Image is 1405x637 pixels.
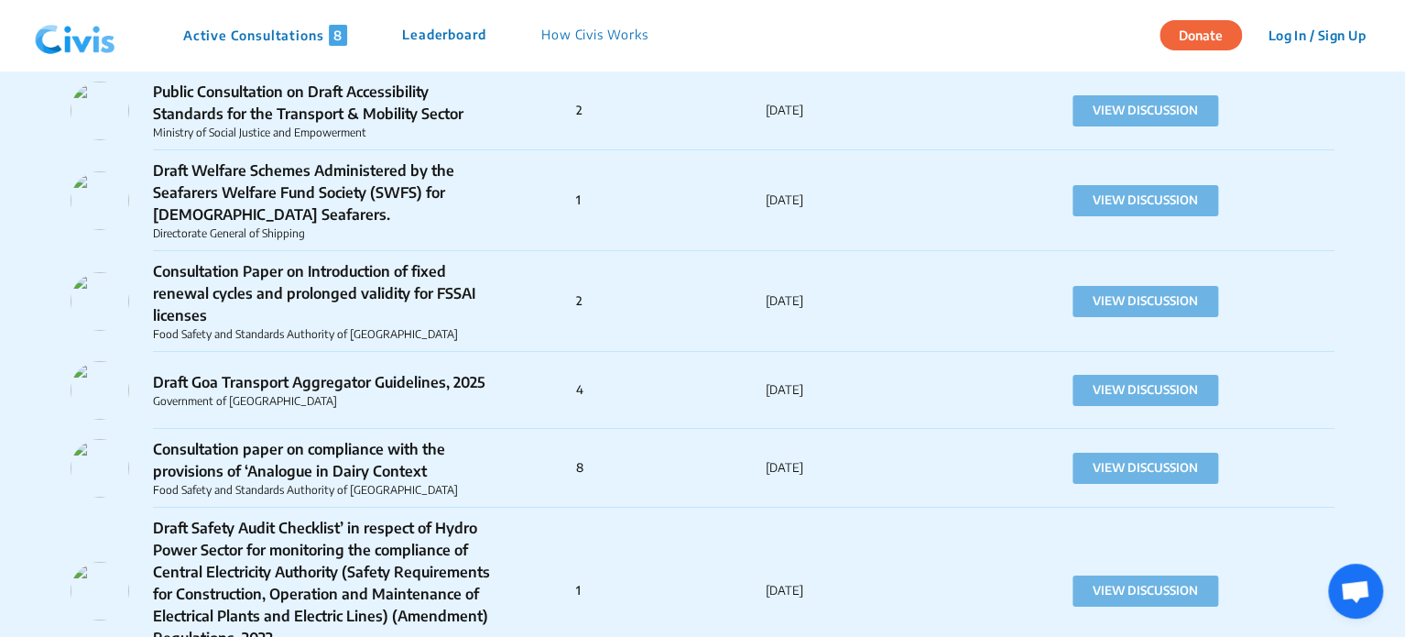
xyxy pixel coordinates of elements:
button: VIEW DISCUSSION [1073,375,1218,406]
p: Leaderboard [402,25,486,46]
p: [DATE] [766,381,955,400]
p: Directorate General of Shipping [153,225,492,242]
button: VIEW DISCUSSION [1073,185,1218,216]
p: [DATE] [766,192,955,210]
span: 8 [329,25,347,46]
button: VIEW DISCUSSION [1073,453,1218,484]
p: 1 [576,582,766,600]
button: Donate [1160,20,1242,50]
img: navlogo.png [27,8,123,63]
p: [DATE] [766,292,955,311]
p: 1 [576,192,766,210]
p: [DATE] [766,582,955,600]
p: [DATE] [766,102,955,120]
button: Log In / Sign Up [1256,21,1378,49]
p: Food Safety and Standards Authority of [GEOGRAPHIC_DATA] [153,482,492,499]
p: How Civis Works [541,25,648,46]
p: Food Safety and Standards Authority of [GEOGRAPHIC_DATA] [153,326,492,343]
p: Draft Goa Transport Aggregator Guidelines, 2025 [153,371,492,393]
img: zzuleu93zrig3qvd2zxvqbhju8kc [71,272,129,331]
button: VIEW DISCUSSION [1073,286,1218,317]
p: Active Consultations [183,25,347,46]
p: 4 [576,381,766,400]
p: 2 [576,292,766,311]
p: Public Consultation on Draft Accessibility Standards for the Transport & Mobility Sector [153,81,492,125]
p: [DATE] [766,459,955,478]
p: 2 [576,102,766,120]
button: VIEW DISCUSSION [1073,95,1218,126]
a: Donate [1160,25,1256,43]
p: Government of [GEOGRAPHIC_DATA] [153,393,492,410]
img: zzuleu93zrig3qvd2zxvqbhju8kc [71,361,129,420]
p: 8 [576,459,766,478]
img: zzuleu93zrig3qvd2zxvqbhju8kc [71,82,129,140]
img: zzuleu93zrig3qvd2zxvqbhju8kc [71,439,129,498]
p: Consultation paper on compliance with the provisions of ‘Analogue in Dairy Context [153,438,492,482]
button: VIEW DISCUSSION [1073,576,1218,607]
p: Ministry of Social Justice and Empowerment [153,125,492,141]
p: Draft Welfare Schemes Administered by the Seafarers Welfare Fund Society (SWFS) for [DEMOGRAPHIC_... [153,159,492,225]
img: zzuleu93zrig3qvd2zxvqbhju8kc [71,171,129,230]
img: wr1mba3wble6xs6iajorg9al0z4x [71,562,129,621]
a: Open chat [1328,564,1383,619]
p: Consultation Paper on Introduction of fixed renewal cycles and prolonged validity for FSSAI licenses [153,260,492,326]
